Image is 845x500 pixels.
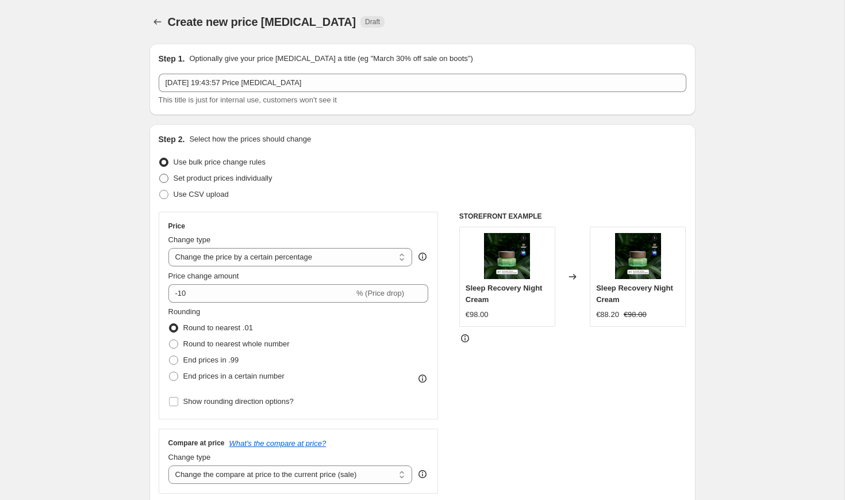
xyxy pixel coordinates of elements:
[596,309,619,320] div: €88.20
[168,453,211,461] span: Change type
[624,309,647,320] strike: €98.00
[168,438,225,448] h3: Compare at price
[484,233,530,279] img: NightCreamEnglish_80x.png
[168,16,356,28] span: Create new price [MEDICAL_DATA]
[183,372,285,380] span: End prices in a certain number
[466,284,543,304] span: Sleep Recovery Night Cream
[229,439,327,448] button: What's the compare at price?
[596,284,673,304] span: Sleep Recovery Night Cream
[189,53,473,64] p: Optionally give your price [MEDICAL_DATA] a title (eg "March 30% off sale on boots")
[466,309,489,320] div: €98.00
[168,307,201,316] span: Rounding
[459,212,686,221] h6: STOREFRONT EXAMPLE
[168,284,354,303] input: -15
[159,96,337,104] span: This title is just for internal use, customers won't see it
[356,289,404,297] span: % (Price drop)
[183,397,294,406] span: Show rounding direction options?
[189,133,311,145] p: Select how the prices should change
[159,133,185,145] h2: Step 2.
[365,17,380,26] span: Draft
[159,53,185,64] h2: Step 1.
[417,468,428,480] div: help
[149,14,166,30] button: Price change jobs
[183,356,239,364] span: End prices in .99
[183,339,290,348] span: Round to nearest whole number
[174,158,266,166] span: Use bulk price change rules
[174,190,229,199] span: Use CSV upload
[183,323,253,332] span: Round to nearest .01
[168,272,239,280] span: Price change amount
[417,251,428,262] div: help
[168,235,211,244] span: Change type
[159,74,686,92] input: 30% off holiday sale
[174,174,272,182] span: Set product prices individually
[168,222,185,231] h3: Price
[615,233,661,279] img: NightCreamEnglish_80x.png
